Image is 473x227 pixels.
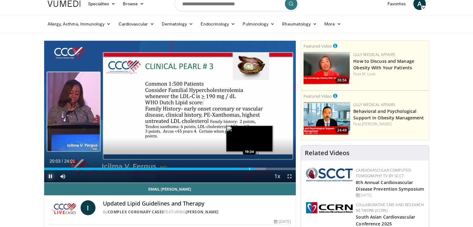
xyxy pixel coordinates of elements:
small: Featured Video [304,43,332,49]
img: VuMedi Logo [48,1,81,7]
div: Progress Bar [44,168,296,170]
a: [PERSON_NAME] [362,121,392,127]
button: Pause [44,170,57,183]
img: ba3304f6-7838-4e41-9c0f-2e31ebde6754.png.150x105_q85_crop-smart_upscale.png [304,102,350,135]
a: 8th Annual Cardiovascular Disease Prevention Symposium [356,179,424,192]
h4: Updated Lipid Guidelines and Therapy [103,200,291,207]
button: Playback Rate [271,170,283,183]
span: / [62,159,63,164]
a: Rheumatology [278,18,321,30]
div: Feat. [353,121,426,127]
span: 20:03 [50,159,61,164]
a: 24:49 [304,102,350,135]
h4: Related Videos [305,149,350,157]
a: Allergy, Asthma, Immunology [44,18,115,30]
div: [DATE] [356,192,424,198]
span: 24:01 [64,159,75,164]
a: Cardiovascular [114,18,158,30]
a: [PERSON_NAME] [186,209,219,215]
a: Complex Coronary Cases [108,209,164,215]
span: 30:56 [335,77,349,83]
small: Featured Video [304,93,332,99]
a: Pulmonology [239,18,278,30]
a: Lilly Medical Affairs [353,52,395,57]
a: 30:56 [304,52,350,85]
img: Complex Coronary Cases [49,200,78,215]
a: M. Look [362,71,376,76]
a: Lilly Medical Affairs [353,102,395,107]
a: More [321,18,345,30]
span: 24:49 [335,127,349,133]
div: [DATE] [274,219,291,225]
a: South Asian Cardiovascular Conference 2025 [356,214,415,226]
div: By FEATURING [103,209,291,215]
video-js: Video Player [44,41,296,183]
img: a04ee3ba-8487-4636-b0fb-5e8d268f3737.png.150x105_q85_autocrop_double_scale_upscale_version-0.2.png [306,202,353,213]
div: Feat. [353,71,426,77]
button: Mute [57,170,69,183]
a: Email [PERSON_NAME] [44,183,296,195]
a: Collaborative CME and Research Network (CCRN) [356,202,424,213]
img: c98a6a29-1ea0-4bd5-8cf5-4d1e188984a7.png.150x105_q85_crop-smart_upscale.png [304,52,350,85]
button: Fullscreen [283,170,296,183]
a: Behavioral and Psychological Support in Obesity Management [353,108,424,121]
a: Cardiovascular Computed Tomography TV by SCCT [356,168,411,178]
img: image.jpeg [226,126,273,152]
a: I [81,200,95,215]
a: Endocrinology [197,18,239,30]
a: Dermatology [158,18,197,30]
a: How to Discuss and Manage Obesity With Your Patients [353,58,414,71]
img: 51a70120-4f25-49cc-93a4-67582377e75f.png.150x105_q85_autocrop_double_scale_upscale_version-0.2.png [306,168,353,181]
